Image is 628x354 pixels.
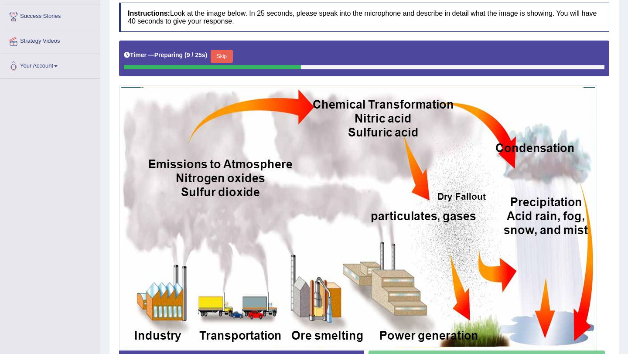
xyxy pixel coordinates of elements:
[0,4,100,26] a: Success Stories
[211,50,232,63] button: Skip
[119,3,609,32] h4: Look at the image below. In 25 seconds, please speak into the microphone and describe in detail w...
[154,51,183,58] b: Preparing
[0,54,100,76] a: Your Account
[124,52,207,58] h5: Timer —
[187,51,205,58] b: 9 / 25s
[184,51,187,58] b: (
[205,51,208,58] b: )
[128,10,170,17] b: Instructions:
[0,29,100,51] a: Strategy Videos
